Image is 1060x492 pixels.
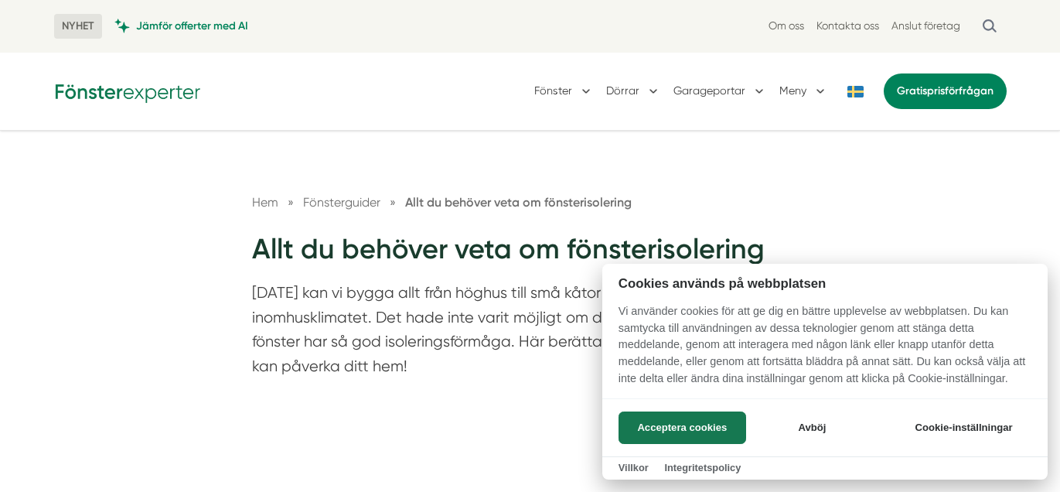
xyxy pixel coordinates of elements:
a: Villkor [619,462,649,473]
button: Avböj [751,412,874,444]
button: Acceptera cookies [619,412,746,444]
h2: Cookies används på webbplatsen [602,276,1048,291]
p: Vi använder cookies för att ge dig en bättre upplevelse av webbplatsen. Du kan samtycka till anvä... [602,303,1048,398]
button: Cookie-inställningar [896,412,1031,444]
a: Integritetspolicy [664,462,741,473]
